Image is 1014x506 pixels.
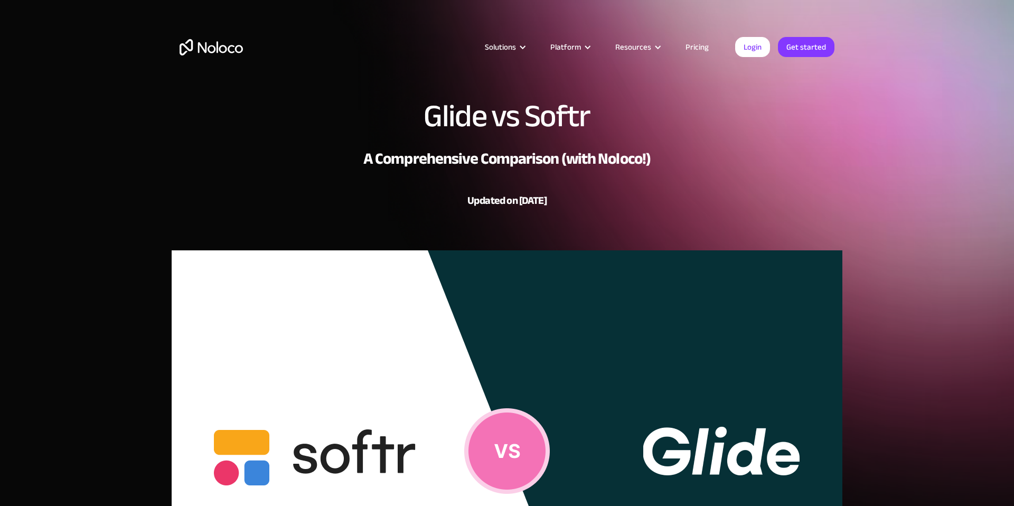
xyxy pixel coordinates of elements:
div: Platform [550,40,581,54]
strong: A Comprehensive Comparison (with Noloco!) [363,144,651,173]
h1: Glide vs Softr [424,100,590,132]
div: Platform [537,40,602,54]
div: Solutions [485,40,516,54]
a: Pricing [672,40,722,54]
a: Get started [778,37,834,57]
a: home [180,39,243,55]
div: Solutions [472,40,537,54]
div: Resources [615,40,651,54]
div: Resources [602,40,672,54]
a: Login [735,37,770,57]
strong: Updated on [DATE] [467,191,547,210]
